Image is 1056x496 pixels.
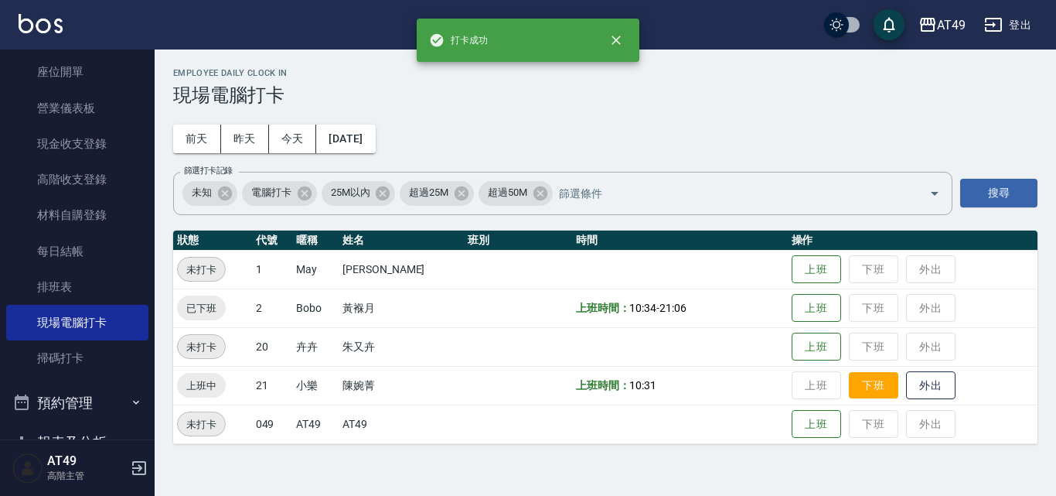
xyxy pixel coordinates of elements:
button: 上班 [792,294,841,323]
button: 登出 [978,11,1037,39]
a: 掃碼打卡 [6,340,148,376]
button: save [874,9,904,40]
button: 前天 [173,125,221,153]
a: 營業儀表板 [6,91,148,126]
span: 未打卡 [178,262,225,278]
button: 上班 [792,333,841,361]
img: Logo [19,14,63,33]
button: [DATE] [316,125,375,153]
th: 暱稱 [292,231,339,251]
h5: AT49 [47,453,126,469]
a: 座位開單 [6,54,148,90]
button: close [599,23,633,57]
div: 電腦打卡 [242,181,317,206]
td: AT49 [292,405,339,443]
a: 現場電腦打卡 [6,305,148,340]
h2: Employee Daily Clock In [173,68,1037,78]
b: 上班時間： [576,379,630,392]
span: 未打卡 [178,416,225,433]
a: 材料自購登錄 [6,197,148,233]
span: 10:34 [629,302,656,314]
label: 篩選打卡記錄 [184,165,233,176]
th: 時間 [572,231,788,251]
span: 21:06 [659,302,686,314]
td: 1 [252,250,293,289]
span: 超過25M [400,185,458,200]
span: 打卡成功 [429,32,488,48]
b: 上班時間： [576,302,630,314]
span: 未知 [182,185,221,200]
span: 已下班 [177,300,226,316]
img: Person [12,453,43,484]
a: 排班表 [6,269,148,305]
button: 搜尋 [960,179,1037,207]
td: 朱又卉 [339,327,464,366]
a: 高階收支登錄 [6,162,148,197]
span: 未打卡 [178,339,225,355]
div: 超過25M [400,181,474,206]
td: 21 [252,366,293,405]
td: Bobo [292,289,339,327]
button: 預約管理 [6,383,148,423]
td: 卉卉 [292,327,339,366]
td: 陳婉菁 [339,366,464,405]
button: Open [922,181,947,206]
p: 高階主管 [47,469,126,483]
th: 姓名 [339,231,464,251]
span: 電腦打卡 [242,185,301,200]
td: [PERSON_NAME] [339,250,464,289]
th: 狀態 [173,231,252,251]
td: AT49 [339,405,464,443]
div: 未知 [182,181,237,206]
button: 下班 [849,372,898,399]
div: 超過50M [479,181,553,206]
div: 25M以內 [322,181,396,206]
td: 2 [252,289,293,327]
span: 10:31 [629,379,656,392]
button: 報表及分析 [6,422,148,463]
td: 049 [252,405,293,443]
div: AT49 [937,15,966,35]
button: 外出 [906,371,956,400]
input: 篩選條件 [555,180,902,207]
a: 現金收支登錄 [6,126,148,162]
td: - [572,289,788,327]
button: 上班 [792,410,841,439]
th: 代號 [252,231,293,251]
a: 每日結帳 [6,234,148,269]
span: 超過50M [479,185,537,200]
td: 黃褓月 [339,289,464,327]
th: 操作 [788,231,1037,251]
td: May [292,250,339,289]
button: AT49 [912,9,972,41]
button: 上班 [792,255,841,284]
th: 班別 [464,231,571,251]
h3: 現場電腦打卡 [173,84,1037,106]
span: 25M以內 [322,185,380,200]
button: 今天 [269,125,317,153]
span: 上班中 [177,378,226,394]
button: 昨天 [221,125,269,153]
td: 小樂 [292,366,339,405]
td: 20 [252,327,293,366]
